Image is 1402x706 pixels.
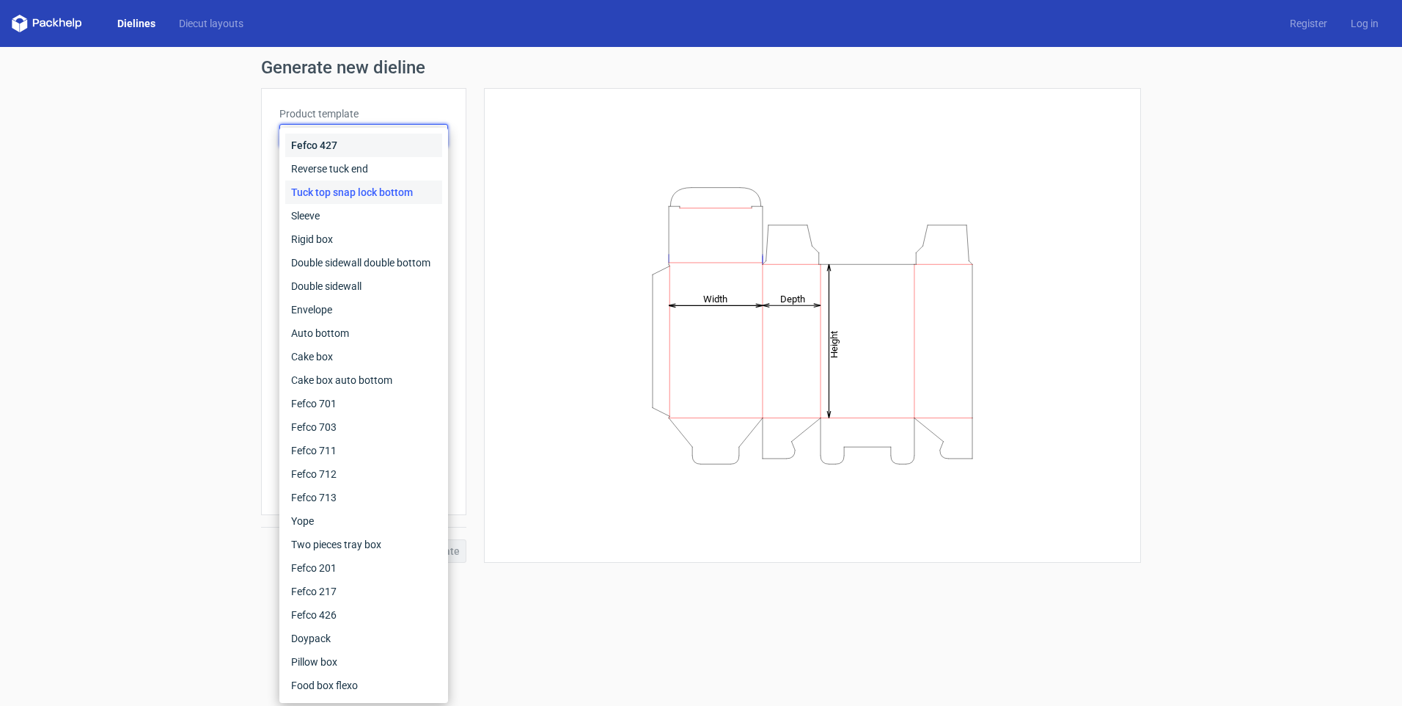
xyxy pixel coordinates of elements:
div: Cake box auto bottom [285,368,442,392]
tspan: Height [829,330,840,357]
a: Log in [1339,16,1390,31]
div: Fefco 201 [285,556,442,580]
div: Yope [285,509,442,533]
div: Auto bottom [285,321,442,345]
div: Double sidewall [285,274,442,298]
div: Fefco 701 [285,392,442,415]
div: Tuck top snap lock bottom [285,181,442,204]
div: Fefco 712 [285,462,442,486]
div: Doypack [285,627,442,650]
div: Fefco 713 [285,486,442,509]
div: Fefco 217 [285,580,442,603]
div: Fefco 711 [285,439,442,462]
div: Cake box [285,345,442,368]
div: Reverse tuck end [285,157,442,181]
div: Pillow box [285,650,442,674]
a: Dielines [106,16,167,31]
tspan: Depth [780,293,805,304]
div: Two pieces tray box [285,533,442,556]
a: Register [1278,16,1339,31]
a: Diecut layouts [167,16,255,31]
div: Food box flexo [285,674,442,697]
div: Fefco 426 [285,603,442,627]
tspan: Width [703,293,727,304]
div: Double sidewall double bottom [285,251,442,274]
h1: Generate new dieline [261,59,1141,76]
div: Fefco 427 [285,134,442,157]
div: Fefco 703 [285,415,442,439]
label: Product template [279,106,448,121]
div: Rigid box [285,228,442,251]
div: Sleeve [285,204,442,228]
div: Envelope [285,298,442,321]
